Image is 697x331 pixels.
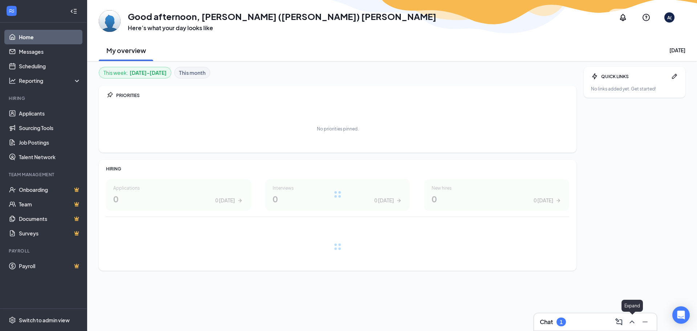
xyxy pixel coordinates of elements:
div: [DATE] [669,47,685,54]
button: Minimize [639,316,651,328]
a: DocumentsCrown [19,211,81,226]
svg: Settings [9,316,16,324]
div: Expand [621,300,643,312]
div: Payroll [9,248,80,254]
a: Job Postings [19,135,81,150]
a: Home [19,30,81,44]
div: PRIORITIES [116,92,569,98]
img: Andrea (Angie) Villarino [99,10,121,32]
div: A( [667,15,672,21]
div: This week : [103,69,167,77]
svg: Pin [106,92,113,99]
div: Switch to admin view [19,316,70,324]
button: ChevronUp [626,316,638,328]
a: OnboardingCrown [19,182,81,197]
a: PayrollCrown [19,259,81,273]
a: Sourcing Tools [19,121,81,135]
div: QUICK LINKS [601,73,668,80]
svg: Bolt [591,73,598,80]
h3: Here’s what your day looks like [128,24,436,32]
div: Reporting [19,77,81,84]
svg: Analysis [9,77,16,84]
div: No priorities pinned. [317,126,359,132]
svg: Notifications [619,13,627,22]
svg: Collapse [70,8,77,15]
svg: ComposeMessage [615,318,623,326]
a: TeamCrown [19,197,81,211]
svg: WorkstreamLogo [8,7,15,15]
div: HIRING [106,166,569,172]
svg: ChevronUp [628,318,636,326]
div: 1 [560,319,563,325]
svg: Pen [671,73,678,80]
h3: Chat [540,318,553,326]
h1: Good afternoon, [PERSON_NAME] ([PERSON_NAME]) [PERSON_NAME] [128,10,436,23]
a: Applicants [19,106,81,121]
div: Hiring [9,95,80,101]
div: Team Management [9,171,80,178]
a: Messages [19,44,81,59]
svg: Minimize [641,318,649,326]
a: Talent Network [19,150,81,164]
h2: My overview [106,46,146,55]
a: SurveysCrown [19,226,81,241]
div: Open Intercom Messenger [672,306,690,324]
div: No links added yet. Get started! [591,86,678,92]
b: [DATE] - [DATE] [130,69,167,77]
button: ComposeMessage [613,316,625,328]
b: This month [179,69,205,77]
svg: QuestionInfo [642,13,651,22]
a: Scheduling [19,59,81,73]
